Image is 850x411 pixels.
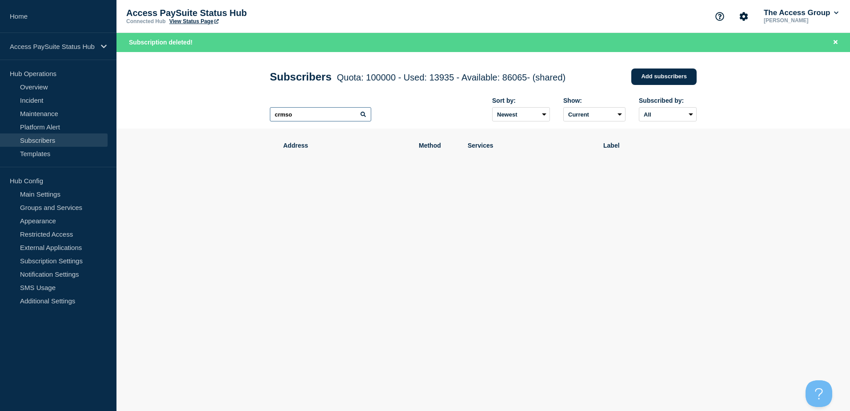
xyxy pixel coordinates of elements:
div: Show: [563,97,625,104]
input: Search subscribers [270,107,371,121]
h1: Subscribers [270,71,565,83]
iframe: Help Scout Beacon - Open [806,380,832,407]
div: Subscribed by: [639,97,697,104]
p: Access PaySuite Status Hub [10,43,95,50]
span: Label [603,142,683,149]
select: Sort by [492,107,550,121]
select: Subscribed by [639,107,697,121]
p: Connected Hub [126,18,166,24]
div: Sort by: [492,97,550,104]
p: [PERSON_NAME] [762,17,840,24]
span: Method [419,142,454,149]
button: Account settings [734,7,753,26]
span: Quota: 100000 - Used: 13935 - Available: 86065 - (shared) [337,73,565,82]
a: View Status Page [169,18,219,24]
button: The Access Group [762,8,840,17]
span: Subscription deleted! [129,39,192,46]
select: Deleted [563,107,625,121]
span: Address [283,142,405,149]
a: Add subscribers [631,68,697,85]
button: Close banner [830,37,841,48]
span: Services [468,142,590,149]
button: Support [710,7,729,26]
p: Access PaySuite Status Hub [126,8,304,18]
